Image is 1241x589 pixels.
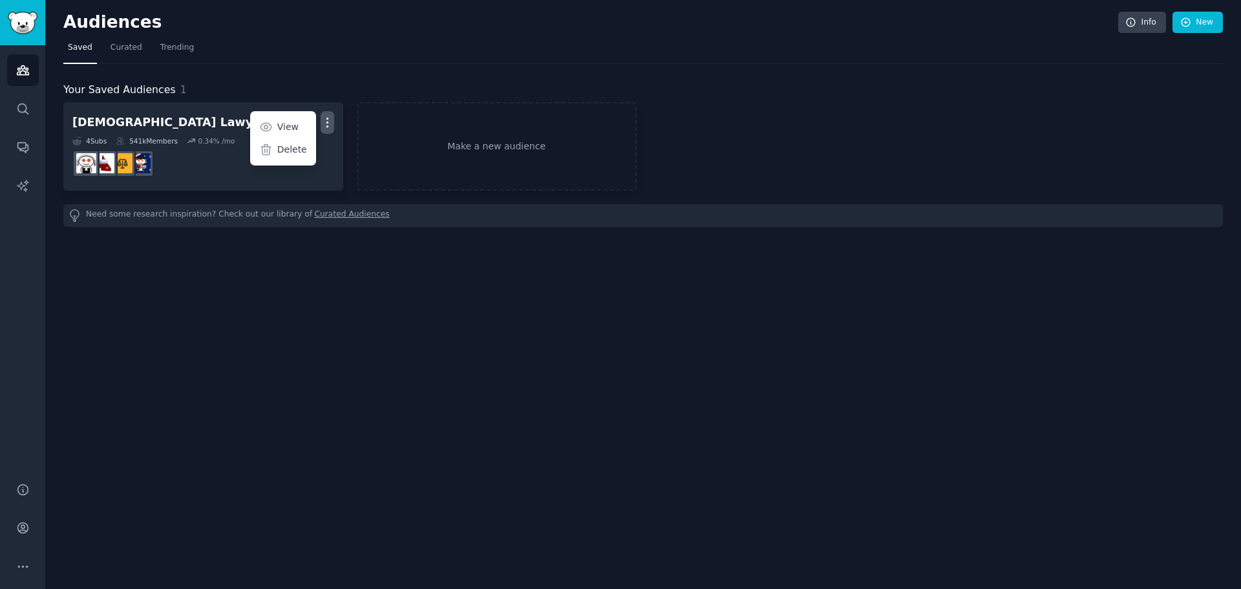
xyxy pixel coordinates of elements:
p: Delete [277,143,307,156]
img: GummySearch logo [8,12,37,34]
span: Trending [160,42,194,54]
a: Trending [156,37,198,64]
a: View [252,114,313,141]
div: Need some research inspiration? Check out our library of [63,204,1223,227]
img: AusLegal [112,153,133,173]
img: AustralianLawStudents [131,153,151,173]
a: New [1172,12,1223,34]
img: auslaw [76,153,96,173]
p: View [277,120,299,134]
a: [DEMOGRAPHIC_DATA] LawyersViewDelete4Subs541kMembers0.34% /moAustralianLawStudentsAusLegalQLDpers... [63,102,343,191]
img: QLDpersonalinjury [94,153,114,173]
span: 1 [180,83,187,96]
div: 541k Members [116,136,178,145]
div: 4 Sub s [72,136,107,145]
span: Saved [68,42,92,54]
a: Make a new audience [357,102,637,191]
div: 0.34 % /mo [198,136,235,145]
h2: Audiences [63,12,1118,33]
a: Curated Audiences [315,209,390,222]
a: Curated [106,37,147,64]
a: Saved [63,37,97,64]
span: Your Saved Audiences [63,82,176,98]
span: Curated [111,42,142,54]
div: [DEMOGRAPHIC_DATA] Lawyers [72,114,273,131]
a: Info [1118,12,1166,34]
